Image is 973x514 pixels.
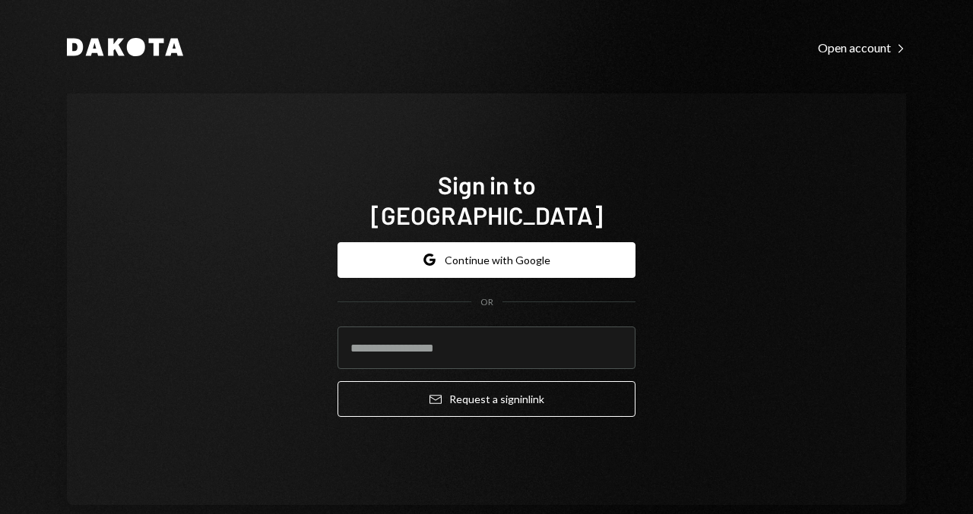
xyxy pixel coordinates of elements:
[338,242,635,278] button: Continue with Google
[480,296,493,309] div: OR
[818,39,906,55] a: Open account
[338,169,635,230] h1: Sign in to [GEOGRAPHIC_DATA]
[338,381,635,417] button: Request a signinlink
[818,40,906,55] div: Open account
